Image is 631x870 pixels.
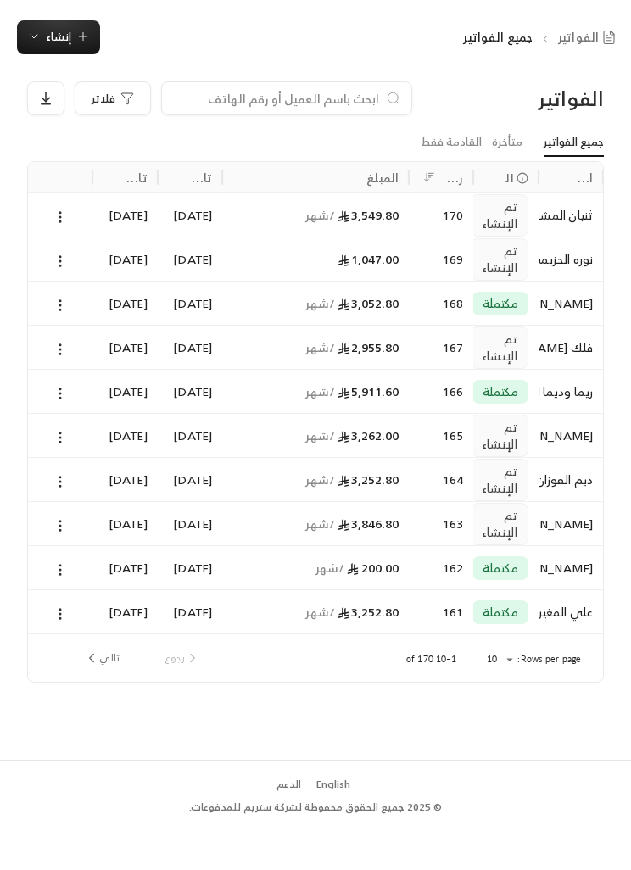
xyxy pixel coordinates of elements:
[489,15,599,36] img: Logo
[305,476,334,497] span: / شهر
[232,376,399,420] div: 2,955.80
[232,641,399,684] div: 3,252.80
[25,14,45,36] img: menu
[419,597,463,640] div: 162
[168,332,212,376] div: [DATE]
[549,244,593,287] div: ثنيان المشاري
[482,293,517,327] span: تم الإنشاء
[549,288,593,332] div: نوره الحزيمي
[189,850,442,866] div: © 2025 جميع الحقوق محفوظة لشركة ستريم للمدفوعات.
[419,376,463,420] div: 167
[103,509,147,552] div: [DATE]
[305,432,334,453] span: / شهر
[477,700,517,721] div: 10
[316,828,350,843] div: English
[483,346,518,363] span: مكتملة
[103,332,147,376] div: [DATE]
[419,421,463,464] div: 166
[77,694,126,723] button: next page
[549,509,593,552] div: ديم الفوزان
[549,641,593,684] div: علي المغيرة
[419,641,463,684] div: 161
[103,641,147,684] div: [DATE]
[483,655,518,672] span: مكتملة
[17,71,100,105] button: إنشاء
[366,218,399,239] div: المبلغ
[419,288,463,332] div: 169
[549,376,593,420] div: فلك [PERSON_NAME]
[232,288,399,332] div: 1,047.00
[558,80,622,97] a: الفواتير
[305,343,334,365] span: / شهر
[232,244,399,287] div: 3,549.80
[482,514,517,548] span: تم الإنشاء
[549,553,593,596] div: [PERSON_NAME]
[482,382,517,415] span: تم الإنشاء
[103,553,147,596] div: [DATE]
[482,249,517,283] span: تم الإنشاء
[168,553,212,596] div: [DATE]
[483,434,518,451] span: مكتملة
[168,641,212,684] div: [DATE]
[492,180,522,207] a: متأخرة
[482,558,517,592] span: تم الإنشاء
[168,244,212,287] div: [DATE]
[103,376,147,420] div: [DATE]
[419,244,463,287] div: 170
[419,465,463,508] div: 165
[168,288,212,332] div: [DATE]
[549,465,593,508] div: [PERSON_NAME]
[305,388,334,409] span: / شهر
[549,421,593,464] div: ريما وديما الحيبل
[168,465,212,508] div: [DATE]
[305,255,334,276] span: / شهر
[125,218,147,239] div: تاريخ التحديث
[421,180,482,207] a: القادمة فقط
[517,704,581,717] p: Rows per page:
[168,376,212,420] div: [DATE]
[103,288,147,332] div: [DATE]
[305,564,334,585] span: / شهر
[305,520,334,541] span: / شهر
[271,821,306,850] a: الدعم
[441,218,463,239] div: رقم الفاتورة
[172,140,379,159] input: ابحث باسم العميل أو رقم الهاتف
[232,465,399,508] div: 3,262.00
[482,470,517,504] span: تم الإنشاء
[549,597,593,640] div: [PERSON_NAME]
[103,597,147,640] div: [DATE]
[571,218,593,239] div: اسم العميل
[315,608,344,629] span: / شهر
[419,509,463,552] div: 164
[463,80,622,97] nav: breadcrumb
[544,180,604,208] a: جميع الفواتير
[232,332,399,376] div: 3,052.80
[419,553,463,596] div: 163
[549,332,593,376] div: [PERSON_NAME]
[305,652,334,673] span: / شهر
[190,218,212,239] div: تاريخ الإنشاء
[46,78,71,98] span: إنشاء
[483,611,518,627] span: مكتملة
[168,421,212,464] div: [DATE]
[419,218,439,238] button: Sort
[419,332,463,376] div: 168
[75,132,151,166] button: فلاتر
[232,597,399,640] div: 200.00
[463,80,533,97] p: جميع الفواتير
[103,421,147,464] div: [DATE]
[232,553,399,596] div: 3,846.80
[232,509,399,552] div: 3,252.80
[472,136,605,163] div: الفواتير
[168,597,212,640] div: [DATE]
[103,465,147,508] div: [DATE]
[232,421,399,464] div: 5,911.60
[103,244,147,287] div: [DATE]
[168,509,212,552] div: [DATE]
[406,704,456,717] p: 1–10 of 170
[92,144,115,155] span: فلاتر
